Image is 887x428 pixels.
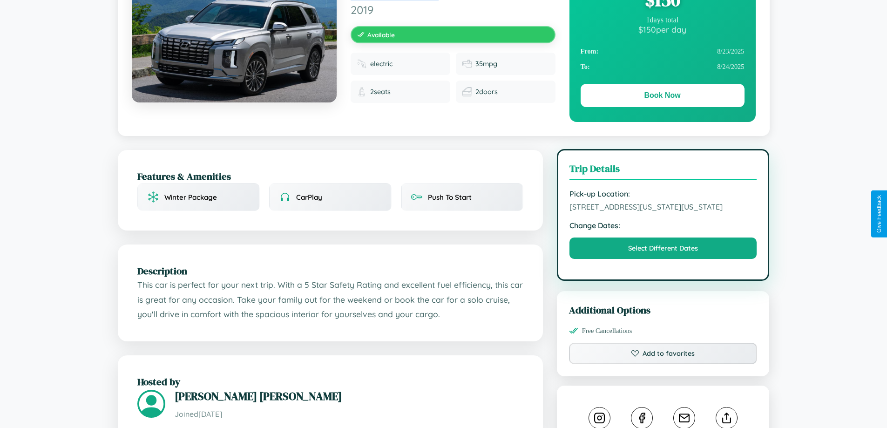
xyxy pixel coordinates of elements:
[569,343,758,364] button: Add to favorites
[175,408,523,421] p: Joined [DATE]
[581,84,745,107] button: Book Now
[462,87,472,96] img: Doors
[581,59,745,75] div: 8 / 24 / 2025
[569,202,757,211] span: [STREET_ADDRESS][US_STATE][US_STATE]
[370,88,391,96] span: 2 seats
[581,48,599,55] strong: From:
[367,31,395,39] span: Available
[569,303,758,317] h3: Additional Options
[137,278,523,322] p: This car is perfect for your next trip. With a 5 Star Safety Rating and excellent fuel efficiency...
[137,170,523,183] h2: Features & Amenities
[351,3,555,17] span: 2019
[164,193,217,202] span: Winter Package
[137,264,523,278] h2: Description
[175,388,523,404] h3: [PERSON_NAME] [PERSON_NAME]
[876,195,882,233] div: Give Feedback
[569,221,757,230] strong: Change Dates:
[462,59,472,68] img: Fuel efficiency
[137,375,523,388] h2: Hosted by
[428,193,472,202] span: Push To Start
[581,44,745,59] div: 8 / 23 / 2025
[475,88,498,96] span: 2 doors
[475,60,497,68] span: 35 mpg
[569,162,757,180] h3: Trip Details
[569,189,757,198] strong: Pick-up Location:
[370,60,393,68] span: electric
[582,327,632,335] span: Free Cancellations
[357,87,366,96] img: Seats
[569,238,757,259] button: Select Different Dates
[581,16,745,24] div: 1 days total
[581,63,590,71] strong: To:
[296,193,322,202] span: CarPlay
[581,24,745,34] div: $ 150 per day
[357,59,366,68] img: Fuel type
